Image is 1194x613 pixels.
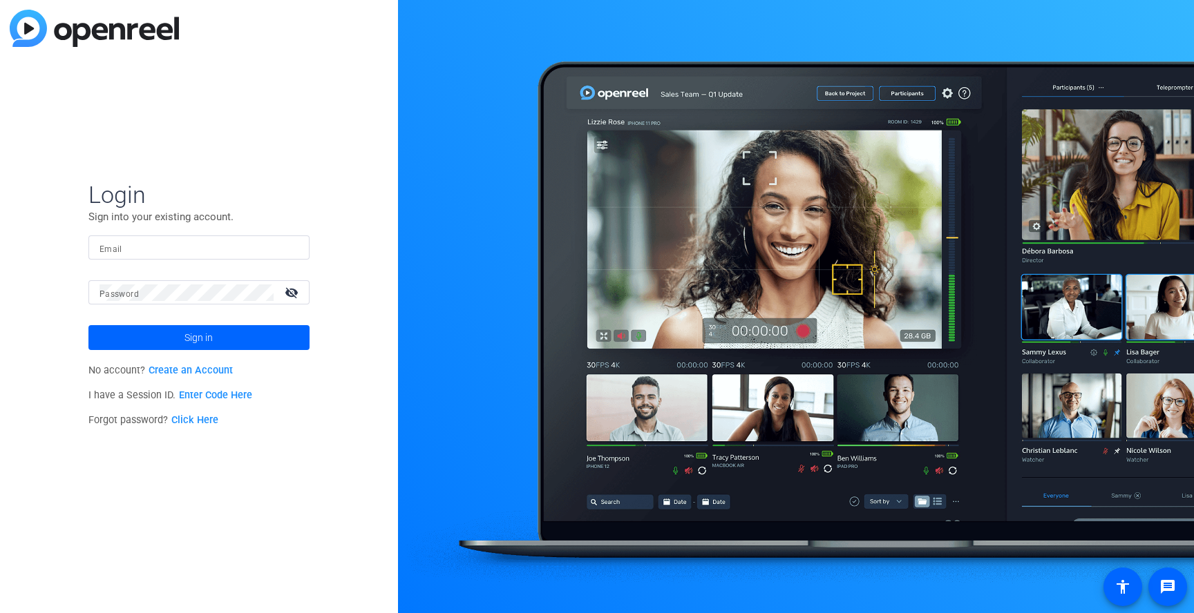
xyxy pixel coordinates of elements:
[88,389,252,401] span: I have a Session ID.
[1115,578,1131,595] mat-icon: accessibility
[1159,578,1176,595] mat-icon: message
[88,180,310,209] span: Login
[99,240,298,256] input: Enter Email Address
[149,364,233,376] a: Create an Account
[10,10,179,47] img: blue-gradient.svg
[171,414,218,426] a: Click Here
[88,209,310,224] p: Sign into your existing account.
[88,325,310,350] button: Sign in
[99,289,139,299] mat-label: Password
[88,364,233,376] span: No account?
[179,389,252,401] a: Enter Code Here
[88,414,218,426] span: Forgot password?
[99,244,122,254] mat-label: Email
[276,282,310,302] mat-icon: visibility_off
[184,320,213,355] span: Sign in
